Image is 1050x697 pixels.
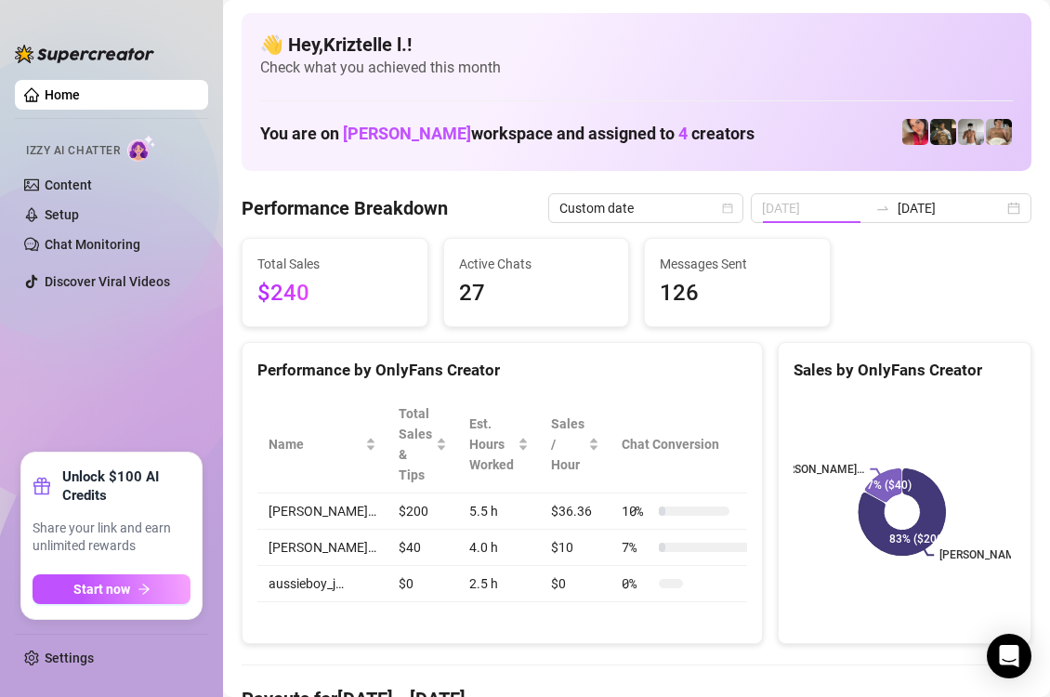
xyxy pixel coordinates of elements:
[678,124,688,143] span: 4
[242,195,448,221] h4: Performance Breakdown
[660,254,815,274] span: Messages Sent
[26,142,120,160] span: Izzy AI Chatter
[257,358,747,383] div: Performance by OnlyFans Creator
[260,124,755,144] h1: You are on workspace and assigned to creators
[772,463,865,476] text: [PERSON_NAME]…
[387,530,458,566] td: $40
[138,583,151,596] span: arrow-right
[257,530,387,566] td: [PERSON_NAME]…
[940,549,1033,562] text: [PERSON_NAME]…
[622,573,651,594] span: 0 %
[260,32,1013,58] h4: 👋 Hey, Kriztelle l. !
[257,254,413,274] span: Total Sales
[33,574,190,604] button: Start nowarrow-right
[45,207,79,222] a: Setup
[540,396,610,493] th: Sales / Hour
[622,537,651,558] span: 7 %
[794,358,1016,383] div: Sales by OnlyFans Creator
[898,198,1004,218] input: End date
[45,274,170,289] a: Discover Viral Videos
[540,530,610,566] td: $10
[540,566,610,602] td: $0
[610,396,768,493] th: Chat Conversion
[458,566,540,602] td: 2.5 h
[987,634,1031,678] div: Open Intercom Messenger
[33,477,51,495] span: gift
[399,403,432,485] span: Total Sales & Tips
[902,119,928,145] img: Vanessa
[469,414,514,475] div: Est. Hours Worked
[387,566,458,602] td: $0
[458,493,540,530] td: 5.5 h
[45,178,92,192] a: Content
[762,198,868,218] input: Start date
[540,493,610,530] td: $36.36
[559,194,732,222] span: Custom date
[622,434,742,454] span: Chat Conversion
[15,45,154,63] img: logo-BBDzfeDw.svg
[45,237,140,252] a: Chat Monitoring
[257,493,387,530] td: [PERSON_NAME]…
[343,124,471,143] span: [PERSON_NAME]
[459,276,614,311] span: 27
[45,651,94,665] a: Settings
[33,519,190,556] span: Share your link and earn unlimited rewards
[660,276,815,311] span: 126
[45,87,80,102] a: Home
[127,135,156,162] img: AI Chatter
[458,530,540,566] td: 4.0 h
[875,201,890,216] span: to
[257,276,413,311] span: $240
[622,501,651,521] span: 10 %
[459,254,614,274] span: Active Chats
[269,434,361,454] span: Name
[875,201,890,216] span: swap-right
[986,119,1012,145] img: Aussieboy_jfree
[257,396,387,493] th: Name
[387,396,458,493] th: Total Sales & Tips
[73,582,130,597] span: Start now
[257,566,387,602] td: aussieboy_j…
[958,119,984,145] img: aussieboy_j
[260,58,1013,78] span: Check what you achieved this month
[551,414,584,475] span: Sales / Hour
[387,493,458,530] td: $200
[62,467,190,505] strong: Unlock $100 AI Credits
[930,119,956,145] img: Tony
[722,203,733,214] span: calendar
